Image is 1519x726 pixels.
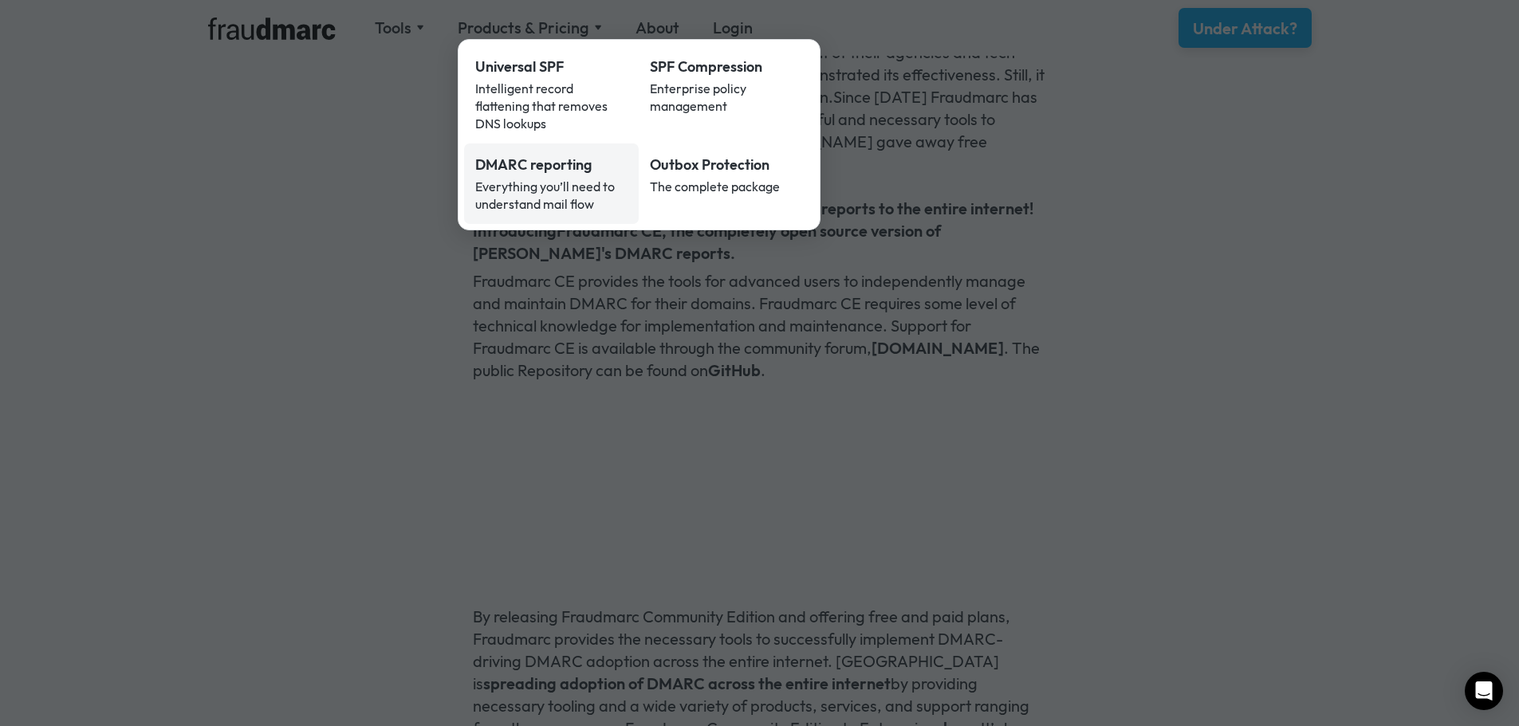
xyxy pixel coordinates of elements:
[650,155,803,175] div: Outbox Protection
[458,39,820,230] nav: Products & Pricing
[650,80,803,115] div: Enterprise policy management
[464,143,639,224] a: DMARC reportingEverything you’ll need to understand mail flow
[475,57,628,77] div: Universal SPF
[464,45,639,143] a: Universal SPFIntelligent record flattening that removes DNS lookups
[475,178,628,213] div: Everything you’ll need to understand mail flow
[639,143,814,224] a: Outbox ProtectionThe complete package
[1465,672,1503,710] div: Open Intercom Messenger
[475,155,628,175] div: DMARC reporting
[475,80,628,132] div: Intelligent record flattening that removes DNS lookups
[650,57,803,77] div: SPF Compression
[639,45,814,143] a: SPF CompressionEnterprise policy management
[650,178,803,195] div: The complete package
